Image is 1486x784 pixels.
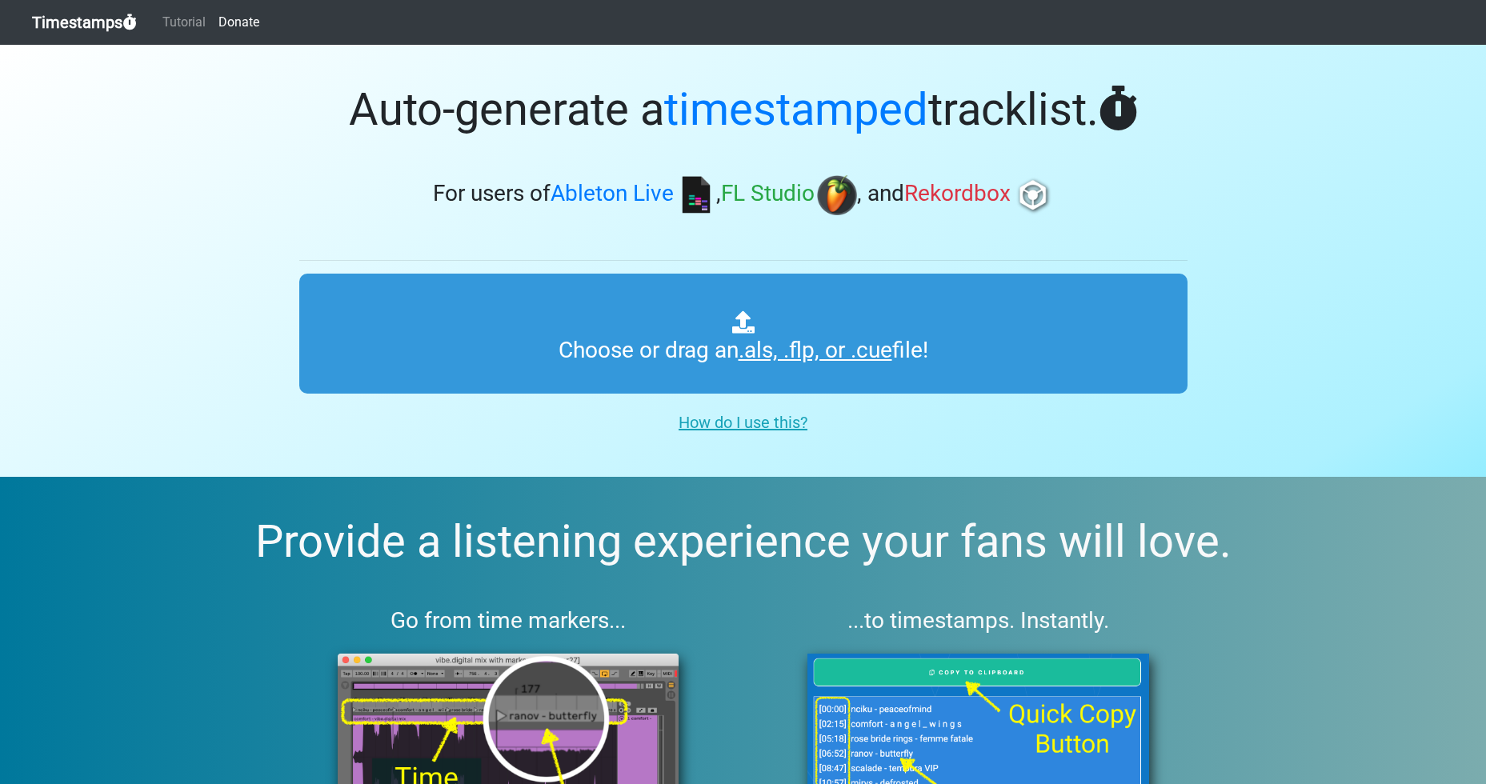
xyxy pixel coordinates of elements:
span: FL Studio [721,181,815,207]
span: Ableton Live [551,181,674,207]
h1: Auto-generate a tracklist. [299,83,1188,137]
h2: Provide a listening experience your fans will love. [38,515,1448,569]
h3: ...to timestamps. Instantly. [769,607,1188,634]
a: Tutorial [156,6,212,38]
u: How do I use this? [679,413,807,432]
h3: For users of , , and [299,175,1188,215]
img: ableton.png [676,175,716,215]
img: fl.png [817,175,857,215]
a: Timestamps [32,6,137,38]
a: Donate [212,6,266,38]
img: rb.png [1013,175,1053,215]
span: timestamped [664,83,928,136]
span: Rekordbox [904,181,1011,207]
h3: Go from time markers... [299,607,718,634]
